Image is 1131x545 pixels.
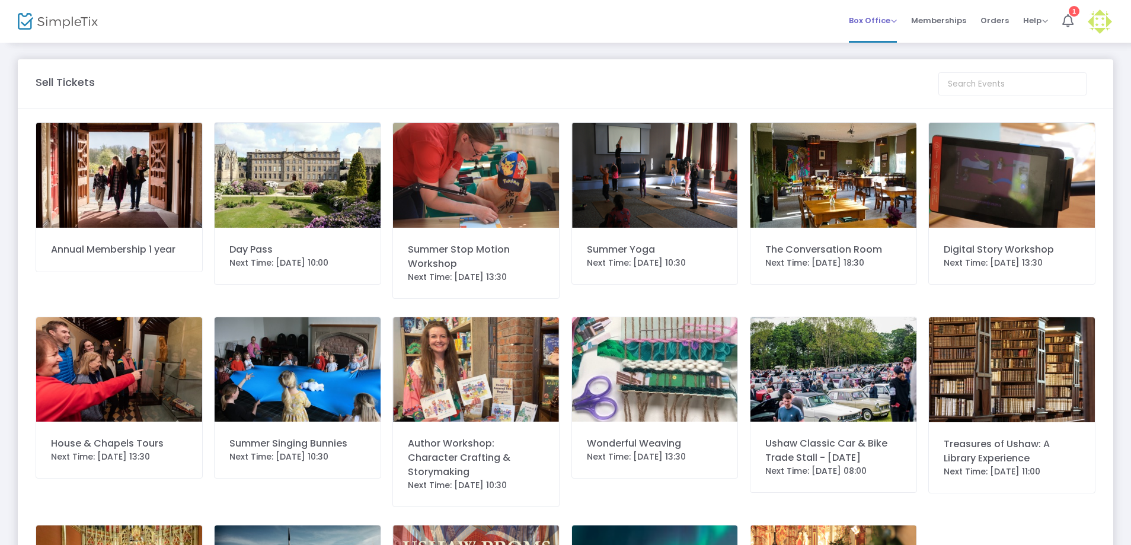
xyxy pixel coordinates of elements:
[944,437,1080,466] div: Treasures of Ushaw: A Library Experience
[215,317,381,422] img: 638544819967916210IMG0048.JPG
[587,243,723,257] div: Summer Yoga
[215,123,381,228] img: 20337715228601700142249606942410503041032195n.jpg
[944,257,1080,269] div: Next Time: [DATE] 13:30
[929,123,1095,228] img: IMG5223.JPG
[229,451,366,463] div: Next Time: [DATE] 10:30
[750,123,916,228] img: 638888650281055694FTR8.jpg
[229,243,366,257] div: Day Pass
[393,123,559,228] img: 638871426323111109IMG5251.JPG
[929,317,1095,422] img: 638908650825721720IMG36831.JPG
[229,257,366,269] div: Next Time: [DATE] 10:00
[1023,15,1048,26] span: Help
[765,257,902,269] div: Next Time: [DATE] 18:30
[51,243,187,257] div: Annual Membership 1 year
[944,243,1080,257] div: Digital Story Workshop
[765,465,902,477] div: Next Time: [DATE] 08:00
[1069,6,1079,17] div: 1
[229,436,366,451] div: Summer Singing Bunnies
[393,317,559,422] img: Websiteheaders72.png
[51,436,187,451] div: House & Chapels Tours
[408,436,544,479] div: Author Workshop: Character Crafting & Storymaking
[51,451,187,463] div: Next Time: [DATE] 13:30
[980,5,1009,36] span: Orders
[587,451,723,463] div: Next Time: [DATE] 13:30
[911,5,966,36] span: Memberships
[36,74,95,90] m-panel-title: Sell Tickets
[572,317,738,422] img: 2048089-873481-35.jpg
[849,15,897,26] span: Box Office
[944,466,1080,478] div: Next Time: [DATE] 11:00
[765,436,902,465] div: Ushaw Classic Car & Bike Trade Stall - [DATE]
[408,243,544,271] div: Summer Stop Motion Workshop
[36,317,202,422] img: 638301900723285485CJ13553.jpg
[765,243,902,257] div: The Conversation Room
[587,436,723,451] div: Wonderful Weaving
[408,271,544,283] div: Next Time: [DATE] 13:30
[587,257,723,269] div: Next Time: [DATE] 10:30
[572,123,738,228] img: 6388714241512040083.png
[750,317,916,422] img: 6388937811075401832866082273094822980650436204352545240823751n.jpg
[938,72,1087,95] input: Search Events
[408,479,544,492] div: Next Time: [DATE] 10:30
[36,123,202,228] img: CJ10941.jpg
